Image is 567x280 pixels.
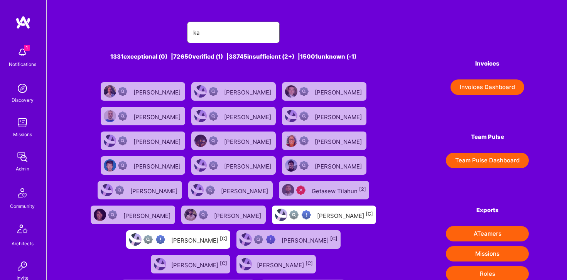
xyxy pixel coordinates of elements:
img: Not Scrubbed [108,210,117,219]
img: User Avatar [129,233,142,246]
img: Not Scrubbed [209,87,218,96]
img: User Avatar [194,85,207,98]
a: User AvatarNot Scrubbed[PERSON_NAME] [94,178,185,202]
img: Not Scrubbed [206,186,215,195]
img: Not Scrubbed [299,161,309,170]
img: User Avatar [240,258,252,270]
div: Missions [13,130,32,138]
div: [PERSON_NAME] [224,86,273,96]
img: User Avatar [104,159,116,172]
img: discovery [15,81,30,96]
a: User Avatar[PERSON_NAME][C] [233,252,319,277]
div: Architects [12,240,34,248]
img: Unqualified [296,186,305,195]
img: Not Scrubbed [118,136,127,145]
sup: [2] [359,186,366,192]
img: User Avatar [104,135,116,147]
img: admin teamwork [15,149,30,165]
a: User AvatarNot Scrubbed[PERSON_NAME] [279,128,370,153]
a: User AvatarUnqualifiedGetasew Tilahun[2] [276,178,372,202]
div: [PERSON_NAME] [130,185,179,195]
img: High Potential User [302,210,311,219]
input: Search for an A-Teamer [193,23,273,42]
img: User Avatar [104,110,116,122]
div: [PERSON_NAME] [123,210,172,220]
a: User AvatarNot Scrubbed[PERSON_NAME] [98,128,188,153]
img: Not Scrubbed [118,87,127,96]
div: [PERSON_NAME] [282,234,337,245]
img: Not fully vetted [289,210,299,219]
a: User AvatarNot Scrubbed[PERSON_NAME] [88,202,178,227]
img: Not Scrubbed [115,186,124,195]
div: [PERSON_NAME] [224,111,273,121]
img: User Avatar [101,184,113,196]
div: Community [10,202,35,210]
a: User AvatarNot fully vettedHigh Potential User[PERSON_NAME][C] [269,202,379,227]
div: [PERSON_NAME] [315,111,363,121]
img: bell [15,45,30,60]
sup: [C] [366,211,373,217]
img: logo [15,15,31,29]
div: Discovery [12,96,34,104]
a: User AvatarNot Scrubbed[PERSON_NAME] [279,79,370,104]
div: [PERSON_NAME] [315,160,363,170]
h4: Team Pulse [446,133,529,140]
a: User Avatar[PERSON_NAME][C] [148,252,233,277]
a: User AvatarNot Scrubbed[PERSON_NAME] [188,128,279,153]
img: Not Scrubbed [299,87,309,96]
button: Team Pulse Dashboard [446,153,529,168]
img: Not Scrubbed [209,136,218,145]
img: User Avatar [285,110,297,122]
div: [PERSON_NAME] [171,259,227,269]
sup: [C] [305,260,313,266]
img: Not Scrubbed [209,161,218,170]
a: User AvatarNot Scrubbed[PERSON_NAME] [188,79,279,104]
a: User AvatarNot Scrubbed[PERSON_NAME] [279,104,370,128]
img: Not Scrubbed [299,136,309,145]
img: User Avatar [104,85,116,98]
div: [PERSON_NAME] [133,86,182,96]
img: Not Scrubbed [118,111,127,121]
a: User AvatarNot Scrubbed[PERSON_NAME] [188,104,279,128]
div: [PERSON_NAME] [315,136,363,146]
a: Invoices Dashboard [446,79,529,95]
img: Not Scrubbed [199,210,208,219]
div: [PERSON_NAME] [224,136,273,146]
img: User Avatar [282,184,294,196]
img: Not fully vetted [254,235,263,244]
img: User Avatar [275,209,287,221]
button: Invoices Dashboard [451,79,524,95]
a: User AvatarNot Scrubbed[PERSON_NAME] [279,153,370,178]
div: [PERSON_NAME] [257,259,313,269]
button: ATeamers [446,226,529,241]
button: Missions [446,246,529,261]
div: Admin [16,165,29,173]
a: User AvatarNot Scrubbed[PERSON_NAME] [98,104,188,128]
img: Not fully vetted [143,235,153,244]
img: Community [13,184,32,202]
img: User Avatar [191,184,204,196]
div: [PERSON_NAME] [221,185,270,195]
img: Not Scrubbed [209,111,218,121]
div: [PERSON_NAME] [317,210,373,220]
img: User Avatar [194,135,207,147]
div: Notifications [9,60,36,68]
div: [PERSON_NAME] [214,210,263,220]
div: Getasew Tilahun [312,185,366,195]
img: User Avatar [184,209,197,221]
img: Invite [15,258,30,274]
div: [PERSON_NAME] [171,234,227,245]
img: User Avatar [154,258,166,270]
div: 1331 exceptional (0) | 72650 verified (1) | 38745 insufficient (2+) | 15001 unknown (-1) [85,52,382,61]
a: User AvatarNot fully vettedHigh Potential User[PERSON_NAME][C] [233,227,344,252]
div: [PERSON_NAME] [133,111,182,121]
sup: [C] [220,260,227,266]
img: User Avatar [285,135,297,147]
a: User AvatarNot Scrubbed[PERSON_NAME] [185,178,276,202]
h4: Invoices [446,60,529,67]
sup: [C] [220,236,227,241]
a: User AvatarNot fully vettedHigh Potential User[PERSON_NAME][C] [123,227,233,252]
img: User Avatar [240,233,252,246]
a: User AvatarNot Scrubbed[PERSON_NAME] [188,153,279,178]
